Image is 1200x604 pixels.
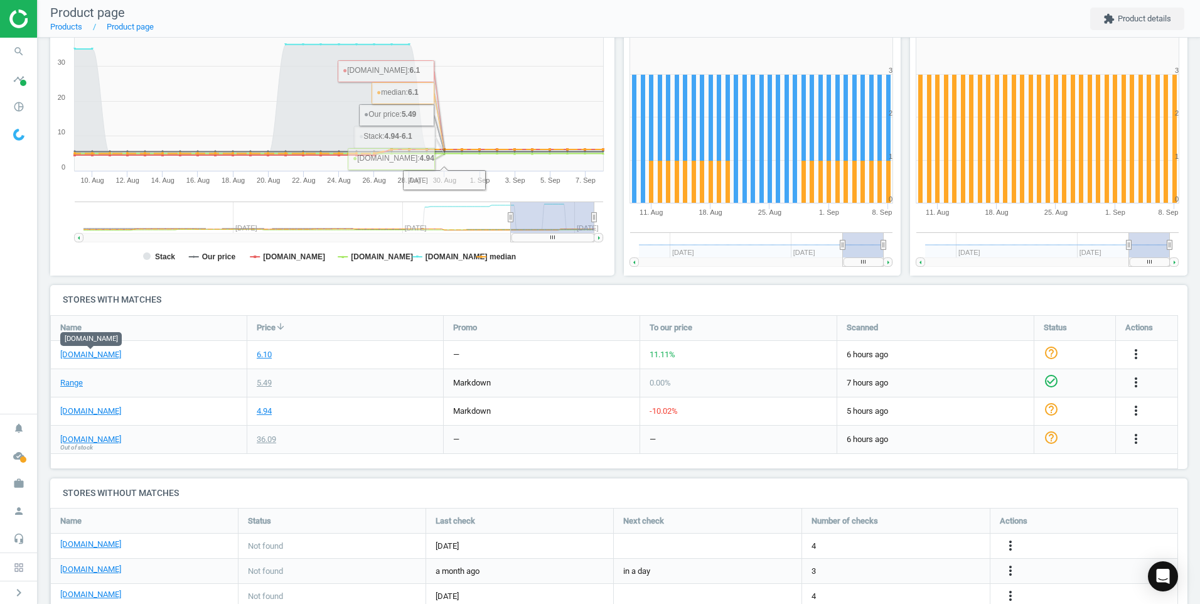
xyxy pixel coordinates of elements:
[1128,347,1144,362] i: more_vert
[453,434,459,445] div: —
[699,208,722,216] tspan: 18. Aug
[248,566,283,577] span: Not found
[650,434,656,445] div: —
[985,208,1009,216] tspan: 18. Aug
[1003,538,1018,553] i: more_vert
[453,349,459,360] div: —
[257,322,276,333] span: Price
[1128,431,1144,446] i: more_vert
[9,9,99,28] img: ajHJNr6hYgQAAAAASUVORK5CYII=
[640,208,663,216] tspan: 11. Aug
[362,176,385,184] tspan: 26. Aug
[1044,430,1059,445] i: help_outline
[1090,8,1184,30] button: extensionProduct details
[58,94,65,101] text: 20
[812,515,878,527] span: Number of checks
[436,515,475,527] span: Last check
[1128,431,1144,448] button: more_vert
[490,252,516,261] tspan: median
[1044,322,1067,333] span: Status
[60,539,121,550] a: [DOMAIN_NAME]
[60,515,82,527] span: Name
[1003,588,1018,603] i: more_vert
[13,129,24,141] img: wGWNvw8QSZomAAAAABJRU5ErkJggg==
[926,208,949,216] tspan: 11. Aug
[1044,345,1059,360] i: help_outline
[888,109,892,117] text: 2
[222,176,245,184] tspan: 18. Aug
[7,499,31,523] i: person
[107,22,154,31] a: Product page
[1003,563,1018,578] i: more_vert
[847,377,1024,389] span: 7 hours ago
[60,434,121,445] a: [DOMAIN_NAME]
[847,434,1024,445] span: 6 hours ago
[292,176,315,184] tspan: 22. Aug
[60,349,121,360] a: [DOMAIN_NAME]
[540,176,560,184] tspan: 5. Sep
[248,515,271,527] span: Status
[155,252,175,261] tspan: Stack
[818,208,838,216] tspan: 1. Sep
[60,322,82,333] span: Name
[351,252,413,261] tspan: [DOMAIN_NAME]
[1044,374,1059,389] i: check_circle_outline
[248,541,283,552] span: Not found
[257,349,272,360] div: 6.10
[50,285,1187,315] h4: Stores with matches
[812,566,816,577] span: 3
[453,378,491,387] span: markdown
[577,224,599,232] tspan: [DATE]
[812,541,816,552] span: 4
[650,322,692,333] span: To our price
[62,163,65,171] text: 0
[1128,403,1144,419] button: more_vert
[116,176,139,184] tspan: 12. Aug
[80,176,104,184] tspan: 10. Aug
[151,176,174,184] tspan: 14. Aug
[1159,208,1179,216] tspan: 8. Sep
[58,58,65,66] text: 30
[1125,322,1153,333] span: Actions
[847,349,1024,360] span: 6 hours ago
[1128,347,1144,363] button: more_vert
[7,472,31,495] i: work
[1105,208,1125,216] tspan: 1. Sep
[505,176,525,184] tspan: 3. Sep
[436,566,604,577] span: a month ago
[623,515,664,527] span: Next check
[812,591,816,602] span: 4
[576,176,596,184] tspan: 7. Sep
[470,176,490,184] tspan: 1. Sep
[50,5,125,20] span: Product page
[453,406,491,416] span: markdown
[1000,515,1027,527] span: Actions
[1175,153,1179,160] text: 1
[1103,13,1115,24] i: extension
[50,478,1187,508] h4: Stores without matches
[263,252,325,261] tspan: [DOMAIN_NAME]
[1003,538,1018,554] button: more_vert
[60,377,83,389] a: Range
[186,176,210,184] tspan: 16. Aug
[433,176,456,184] tspan: 30. Aug
[650,406,678,416] span: -10.02 %
[257,176,280,184] tspan: 20. Aug
[1044,208,1068,216] tspan: 25. Aug
[1175,67,1179,74] text: 3
[7,40,31,63] i: search
[7,527,31,551] i: headset_mic
[623,566,650,577] span: in a day
[426,252,488,261] tspan: [DOMAIN_NAME]
[398,176,421,184] tspan: 28. Aug
[58,128,65,136] text: 10
[202,252,236,261] tspan: Our price
[50,22,82,31] a: Products
[650,350,675,359] span: 11.11 %
[7,67,31,91] i: timeline
[1175,195,1179,203] text: 0
[7,444,31,468] i: cloud_done
[1003,563,1018,580] button: more_vert
[436,591,604,602] span: [DATE]
[1128,375,1144,391] button: more_vert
